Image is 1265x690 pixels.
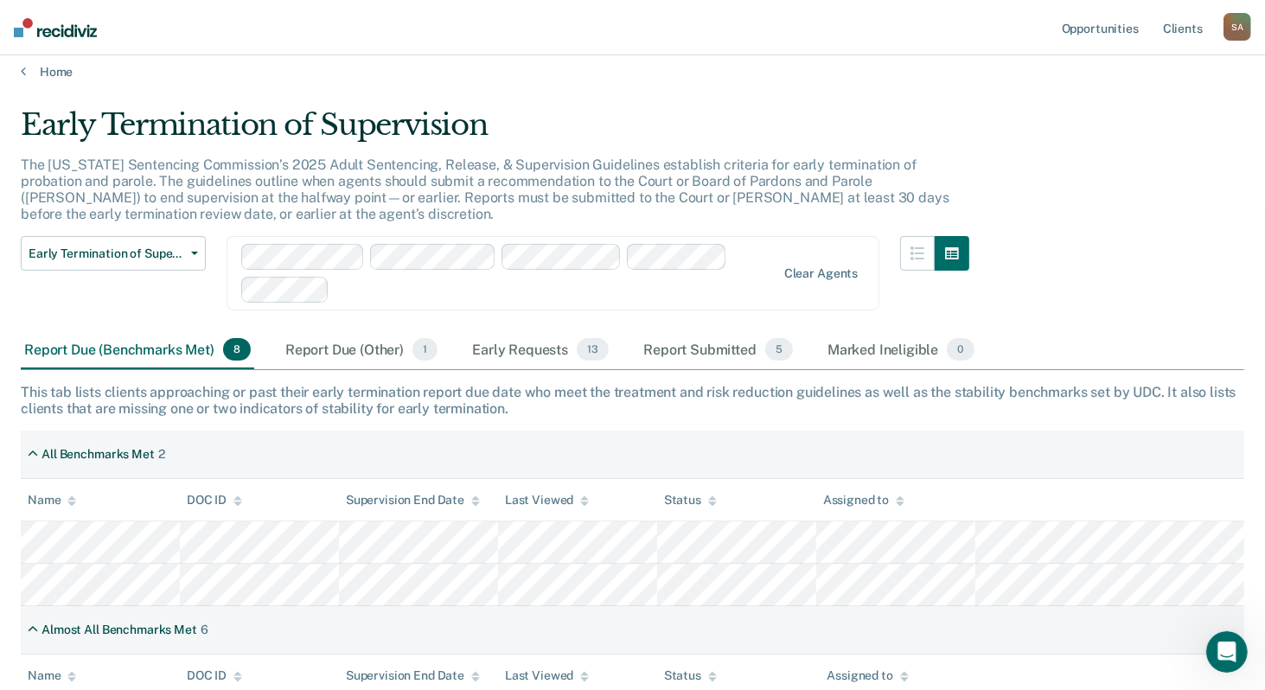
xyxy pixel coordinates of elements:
div: 2 [158,447,165,462]
span: 0 [947,338,974,361]
div: Report Submitted5 [640,331,796,369]
a: Home [21,64,1244,80]
div: All Benchmarks Met [42,447,154,462]
span: Early Termination of Supervision [29,246,184,261]
div: Supervision End Date [346,668,480,683]
div: Clear agents [784,266,858,281]
div: Early Termination of Supervision [21,107,969,157]
div: Marked Ineligible0 [824,331,978,369]
div: Report Due (Benchmarks Met)8 [21,331,254,369]
div: Almost All Benchmarks Met6 [21,616,215,644]
span: 13 [577,338,609,361]
div: Assigned to [823,493,904,508]
div: This tab lists clients approaching or past their early termination report due date who meet the t... [21,384,1244,417]
button: SA [1223,13,1251,41]
div: Status [664,493,717,508]
div: Report Due (Other)1 [282,331,441,369]
span: 8 [223,338,251,361]
div: Name [28,493,76,508]
div: Supervision End Date [346,493,480,508]
div: Name [28,668,76,683]
div: Assigned to [827,668,908,683]
iframe: Intercom live chat [1206,631,1248,673]
div: DOC ID [187,493,242,508]
div: All Benchmarks Met2 [21,440,172,469]
div: 6 [201,623,208,637]
div: Last Viewed [505,668,589,683]
div: S A [1223,13,1251,41]
p: The [US_STATE] Sentencing Commission’s 2025 Adult Sentencing, Release, & Supervision Guidelines e... [21,157,949,223]
div: DOC ID [187,668,242,683]
div: Early Requests13 [469,331,612,369]
span: 1 [412,338,438,361]
div: Last Viewed [505,493,589,508]
div: Status [664,668,717,683]
button: Early Termination of Supervision [21,236,206,271]
span: 5 [765,338,793,361]
div: Almost All Benchmarks Met [42,623,197,637]
img: Recidiviz [14,18,97,37]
